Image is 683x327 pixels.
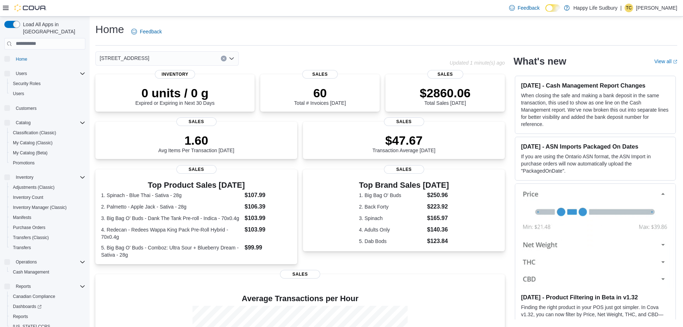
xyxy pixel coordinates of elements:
span: My Catalog (Beta) [10,149,85,157]
span: Cash Management [10,268,85,276]
a: Inventory Manager (Classic) [10,203,70,212]
span: Security Roles [10,79,85,88]
button: Inventory [1,172,88,182]
div: Avg Items Per Transaction [DATE] [158,133,234,153]
span: Sales [302,70,338,79]
h4: Average Transactions per Hour [101,294,499,303]
button: Classification (Classic) [7,128,88,138]
button: Operations [1,257,88,267]
h3: [DATE] - ASN Imports Packaged On Dates [521,143,670,150]
button: Purchase Orders [7,223,88,233]
span: Promotions [13,160,35,166]
span: Dashboards [13,304,42,309]
span: Inventory Manager (Classic) [10,203,85,212]
span: Inventory [155,70,195,79]
span: Inventory [16,174,33,180]
span: Security Roles [13,81,41,87]
div: Expired or Expiring in Next 30 Days [136,86,215,106]
span: Promotions [10,159,85,167]
a: Purchase Orders [10,223,48,232]
a: Canadian Compliance [10,292,58,301]
img: Cova [14,4,47,11]
button: Users [13,69,30,78]
dd: $103.99 [245,214,291,223]
span: Inventory Count [13,195,43,200]
button: Clear input [221,56,227,61]
div: Tanner Chretien [625,4,633,12]
dd: $223.92 [427,202,449,211]
span: Adjustments (Classic) [10,183,85,192]
span: Catalog [16,120,30,126]
span: Reports [13,282,85,291]
a: Users [10,89,27,98]
a: Feedback [128,24,165,39]
dd: $140.36 [427,225,449,234]
a: Transfers (Classic) [10,233,52,242]
span: Catalog [13,118,85,127]
span: Users [16,71,27,76]
span: Adjustments (Classic) [13,184,54,190]
span: Sales [384,117,424,126]
span: My Catalog (Classic) [10,139,85,147]
p: If you are using the Ontario ASN format, the ASN Import in purchase orders will now automatically... [521,153,670,174]
button: Inventory Count [7,192,88,202]
dd: $123.84 [427,237,449,246]
span: Transfers [10,243,85,252]
dt: 5. Dab Bods [359,238,424,245]
span: Reports [10,312,85,321]
span: Sales [427,70,463,79]
span: Canadian Compliance [10,292,85,301]
span: Home [16,56,27,62]
span: Customers [13,104,85,113]
button: Reports [7,312,88,322]
span: Reports [16,284,31,289]
span: Customers [16,106,37,111]
span: Feedback [140,28,162,35]
a: View allExternal link [654,59,677,64]
dd: $99.99 [245,243,291,252]
a: Customers [13,104,39,113]
span: Users [10,89,85,98]
span: Sales [280,270,320,279]
h3: Top Brand Sales [DATE] [359,181,449,190]
dt: 4. Adults Only [359,226,424,233]
dd: $103.99 [245,225,291,234]
button: Open list of options [229,56,234,61]
span: Reports [13,314,28,319]
span: Transfers (Classic) [13,235,49,240]
button: My Catalog (Classic) [7,138,88,148]
button: Customers [1,103,88,113]
span: Inventory Count [10,193,85,202]
span: Manifests [10,213,85,222]
a: Feedback [506,1,542,15]
p: When closing the safe and making a bank deposit in the same transaction, this used to show as one... [521,92,670,128]
a: Cash Management [10,268,52,276]
span: Purchase Orders [13,225,46,230]
span: Transfers [13,245,31,251]
span: Feedback [518,4,540,11]
div: Total # Invoices [DATE] [294,86,346,106]
h3: [DATE] - Product Filtering in Beta in v1.32 [521,294,670,301]
button: Promotions [7,158,88,168]
span: My Catalog (Classic) [13,140,53,146]
button: Inventory Manager (Classic) [7,202,88,212]
button: Users [7,89,88,99]
dd: $250.96 [427,191,449,200]
button: Home [1,54,88,64]
button: Security Roles [7,79,88,89]
span: Sales [176,165,217,174]
dt: 3. Spinach [359,215,424,222]
span: Manifests [13,215,31,220]
h2: What's new [513,56,566,67]
span: Canadian Compliance [13,294,55,299]
a: Security Roles [10,79,43,88]
a: Adjustments (Classic) [10,183,57,192]
p: $2860.06 [420,86,471,100]
p: [PERSON_NAME] [636,4,677,12]
button: Operations [13,258,40,266]
a: Home [13,55,30,64]
button: Reports [1,281,88,291]
button: My Catalog (Beta) [7,148,88,158]
button: Users [1,69,88,79]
